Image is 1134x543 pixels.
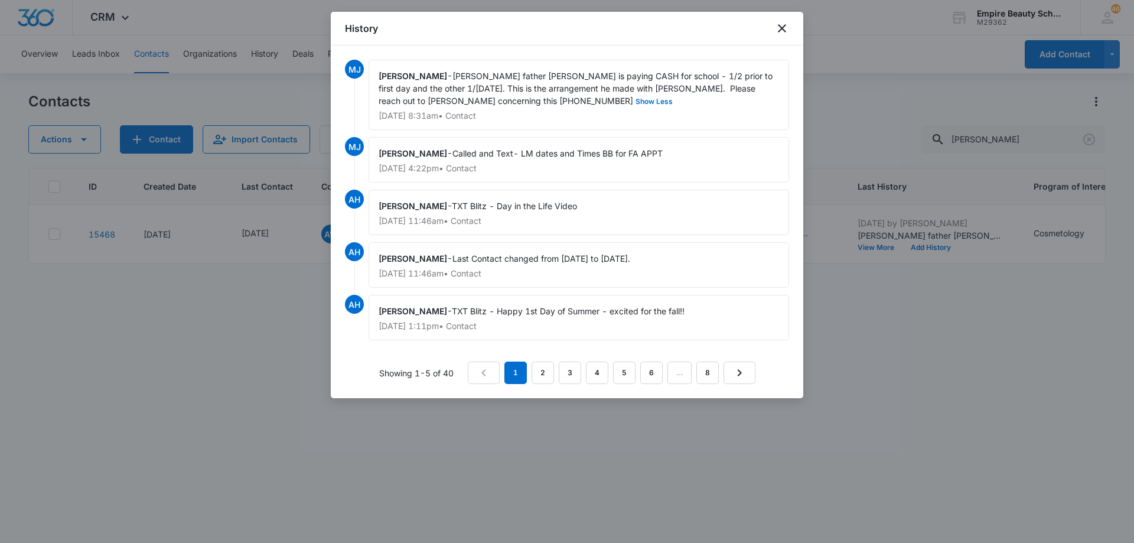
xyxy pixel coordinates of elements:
span: MJ [345,137,364,156]
span: [PERSON_NAME] [379,71,447,81]
span: TXT Blitz - Day in the Life Video [452,201,577,211]
a: Next Page [724,362,755,384]
span: AH [345,242,364,261]
div: - [369,190,789,235]
button: Show Less [633,98,675,105]
a: Page 3 [559,362,581,384]
span: AH [345,295,364,314]
button: close [775,21,789,35]
div: - [369,295,789,340]
p: Showing 1-5 of 40 [379,367,454,379]
p: [DATE] 4:22pm • Contact [379,164,779,173]
a: Page 2 [532,362,554,384]
p: [DATE] 11:46am • Contact [379,269,779,278]
span: [PERSON_NAME] [379,201,447,211]
a: Page 4 [586,362,608,384]
span: Last Contact changed from [DATE] to [DATE]. [452,253,630,264]
nav: Pagination [468,362,755,384]
a: Page 8 [696,362,719,384]
div: - [369,60,789,130]
em: 1 [504,362,527,384]
span: TXT Blitz - Happy 1st Day of Summer - excited for the fall!! [452,306,685,316]
a: Page 6 [640,362,663,384]
span: AH [345,190,364,209]
p: [DATE] 1:11pm • Contact [379,322,779,330]
span: [PERSON_NAME] [379,306,447,316]
div: - [369,242,789,288]
a: Page 5 [613,362,636,384]
span: [PERSON_NAME] [379,253,447,264]
p: [DATE] 11:46am • Contact [379,217,779,225]
span: Called and Text- LM dates and Times BB for FA APPT [452,148,663,158]
span: MJ [345,60,364,79]
p: [DATE] 8:31am • Contact [379,112,779,120]
span: [PERSON_NAME] father [PERSON_NAME] is paying CASH for school - 1/2 prior to first day and the oth... [379,71,775,106]
div: - [369,137,789,183]
h1: History [345,21,378,35]
span: [PERSON_NAME] [379,148,447,158]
